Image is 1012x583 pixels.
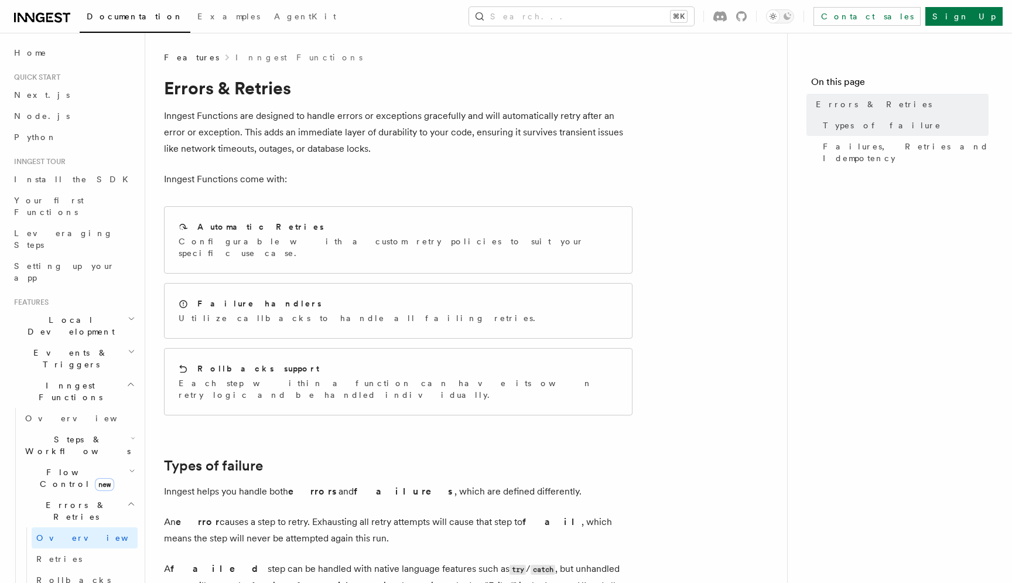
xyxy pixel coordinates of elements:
[14,132,57,142] span: Python
[164,77,632,98] h1: Errors & Retries
[818,136,989,169] a: Failures, Retries and Idempotency
[14,261,115,282] span: Setting up your app
[813,7,921,26] a: Contact sales
[14,90,70,100] span: Next.js
[9,298,49,307] span: Features
[25,414,146,423] span: Overview
[288,486,339,497] strong: errors
[9,169,138,190] a: Install the SDK
[9,42,138,63] a: Home
[20,434,131,457] span: Steps & Workflows
[197,298,322,309] h2: Failure handlers
[164,52,219,63] span: Features
[9,105,138,127] a: Node.js
[197,363,319,374] h2: Rollbacks support
[179,312,542,324] p: Utilize callbacks to handle all failing retries.
[197,221,324,233] h2: Automatic Retries
[671,11,687,22] kbd: ⌘K
[9,309,138,342] button: Local Development
[9,157,66,166] span: Inngest tour
[9,255,138,288] a: Setting up your app
[14,47,47,59] span: Home
[20,499,127,523] span: Errors & Retries
[164,171,632,187] p: Inngest Functions come with:
[274,12,336,21] span: AgentKit
[190,4,267,32] a: Examples
[9,127,138,148] a: Python
[14,175,135,184] span: Install the SDK
[20,462,138,495] button: Flow Controlnew
[9,375,138,408] button: Inngest Functions
[176,516,220,527] strong: error
[811,94,989,115] a: Errors & Retries
[816,98,932,110] span: Errors & Retries
[14,196,84,217] span: Your first Functions
[36,533,157,543] span: Overview
[170,563,268,574] strong: failed
[14,111,70,121] span: Node.js
[36,554,82,564] span: Retries
[267,4,343,32] a: AgentKit
[164,348,632,415] a: Rollbacks supportEach step within a function can have its own retry logic and be handled individu...
[80,4,190,33] a: Documentation
[164,483,632,500] p: Inngest helps you handle both and , which are defined differently.
[9,190,138,223] a: Your first Functions
[20,408,138,429] a: Overview
[9,314,128,337] span: Local Development
[9,380,126,403] span: Inngest Functions
[766,9,794,23] button: Toggle dark mode
[823,141,989,164] span: Failures, Retries and Idempotency
[9,223,138,255] a: Leveraging Steps
[531,565,555,575] code: catch
[164,206,632,274] a: Automatic RetriesConfigurable with a custom retry policies to suit your specific use case.
[811,75,989,94] h4: On this page
[164,108,632,157] p: Inngest Functions are designed to handle errors or exceptions gracefully and will automatically r...
[9,342,138,375] button: Events & Triggers
[925,7,1003,26] a: Sign Up
[818,115,989,136] a: Types of failure
[197,12,260,21] span: Examples
[20,495,138,527] button: Errors & Retries
[14,229,113,250] span: Leveraging Steps
[179,236,618,259] p: Configurable with a custom retry policies to suit your specific use case.
[164,514,632,547] p: An causes a step to retry. Exhausting all retry attempts will cause that step to , which means th...
[510,565,526,575] code: try
[522,516,582,527] strong: fail
[9,347,128,370] span: Events & Triggers
[20,466,129,490] span: Flow Control
[164,283,632,339] a: Failure handlersUtilize callbacks to handle all failing retries.
[164,458,263,474] a: Types of failure
[32,548,138,570] a: Retries
[9,73,60,82] span: Quick start
[354,486,454,497] strong: failures
[95,478,114,491] span: new
[20,429,138,462] button: Steps & Workflows
[9,84,138,105] a: Next.js
[235,52,363,63] a: Inngest Functions
[32,527,138,548] a: Overview
[87,12,183,21] span: Documentation
[469,7,694,26] button: Search...⌘K
[179,377,618,401] p: Each step within a function can have its own retry logic and be handled individually.
[823,120,941,131] span: Types of failure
